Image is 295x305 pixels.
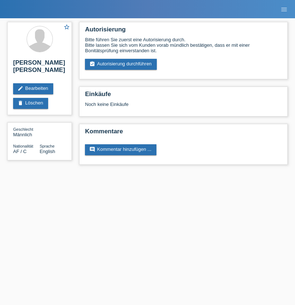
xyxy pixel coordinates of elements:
[85,91,282,102] h2: Einkäufe
[13,149,27,154] span: Afghanistan / C / 30.12.2015
[85,144,156,155] a: commentKommentar hinzufügen ...
[85,26,282,37] h2: Autorisierung
[277,7,291,11] a: menu
[13,126,40,137] div: Männlich
[85,37,282,53] div: Bitte führen Sie zuerst eine Autorisierung durch. Bitte lassen Sie sich vom Kunden vorab mündlich...
[13,144,33,148] span: Nationalität
[89,61,95,67] i: assignment_turned_in
[85,102,282,113] div: Noch keine Einkäufe
[40,144,55,148] span: Sprache
[63,24,70,30] i: star_border
[40,149,55,154] span: English
[85,128,282,139] h2: Kommentare
[85,59,157,70] a: assignment_turned_inAutorisierung durchführen
[63,24,70,31] a: star_border
[13,127,33,131] span: Geschlecht
[89,146,95,152] i: comment
[13,83,53,94] a: editBearbeiten
[18,85,23,91] i: edit
[13,59,66,77] h2: [PERSON_NAME] [PERSON_NAME]
[18,100,23,106] i: delete
[280,6,288,13] i: menu
[13,98,48,109] a: deleteLöschen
